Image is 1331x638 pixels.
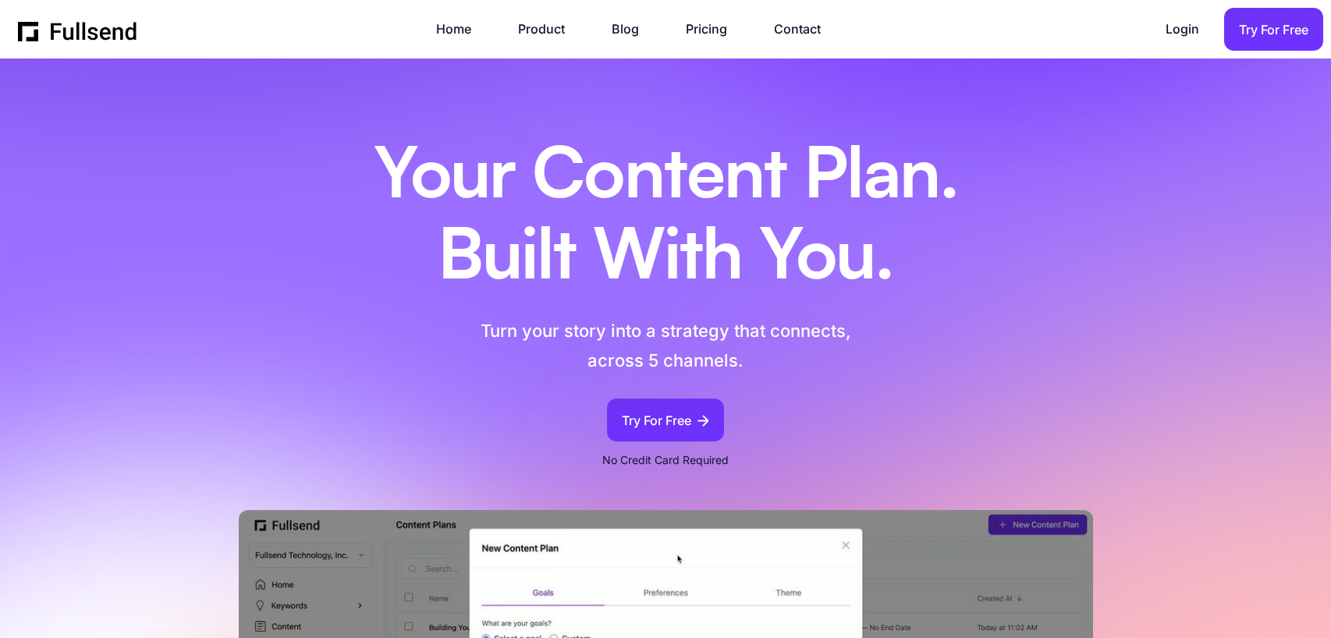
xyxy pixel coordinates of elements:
[612,19,655,40] a: Blog
[18,18,138,41] a: home
[436,19,487,40] a: Home
[334,136,997,298] h1: Your Content Plan. Built With You.
[774,19,836,40] a: Contact
[607,399,724,441] a: Try For Free
[411,317,921,375] p: Turn your story into a strategy that connects, across 5 channels.
[686,19,743,40] a: Pricing
[1166,19,1215,40] a: Login
[1224,8,1323,51] a: Try For Free
[518,19,580,40] a: Product
[602,451,729,470] p: No Credit Card Required
[1239,19,1308,41] div: Try For Free
[622,410,691,431] div: Try For Free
